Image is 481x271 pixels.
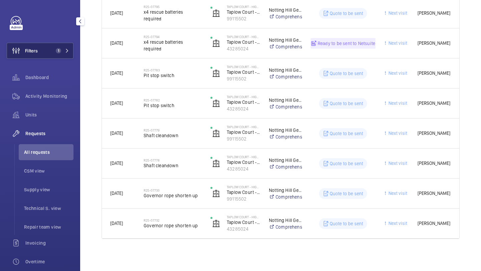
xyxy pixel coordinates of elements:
span: Technical S. view [24,205,73,212]
p: Taplow Court - Lift 1 R/H [227,189,260,196]
span: Units [25,111,73,118]
span: Governor rope shorten up [144,192,202,199]
p: Taplow Court - High Risk Building [227,65,260,69]
h2: R25-07733 [144,188,202,192]
img: elevator.svg [212,99,220,107]
span: [DATE] [110,191,123,196]
span: [PERSON_NAME] [418,99,451,107]
span: Next visit [387,100,407,106]
h2: R25-07779 [144,128,202,132]
p: Taplow Court - High Risk Building [227,125,260,129]
p: Notting Hill Genesis [269,97,302,103]
span: [PERSON_NAME] [418,9,451,17]
p: Taplow Court - High Risk Building [227,5,260,9]
p: Notting Hill Genesis [269,157,302,164]
p: Ready to be sent to Netsuite [318,40,375,47]
span: x4 rescue batteries required [144,39,202,52]
a: Comprehensive [269,103,302,110]
span: Dashboard [25,74,73,81]
p: Notting Hill Genesis [269,187,302,194]
img: elevator.svg [212,220,220,228]
img: elevator.svg [212,9,220,17]
p: Taplow Court - Lift 1 R/H [227,129,260,135]
a: Comprehensive [269,13,302,20]
p: Taplow Court - High Risk Building [227,185,260,189]
img: elevator.svg [212,69,220,77]
span: Next visit [387,130,407,136]
p: Notting Hill Genesis [269,127,302,133]
p: 43285024 [227,105,260,112]
p: 43285024 [227,45,260,52]
p: Taplow Court - Lift 2 L/H [227,39,260,45]
span: [DATE] [110,100,123,106]
h2: R25-07783 [144,68,202,72]
p: Taplow Court - High Risk Building [227,215,260,219]
h2: R25-07795 [144,5,202,9]
p: Notting Hill Genesis [269,7,302,13]
a: Comprehensive [269,224,302,230]
p: 99115502 [227,75,260,82]
span: Shaft cleandown [144,162,202,169]
span: Next visit [387,10,407,16]
span: Governor rope shorten up [144,222,202,229]
span: Supply view [24,186,73,193]
span: [PERSON_NAME] [418,220,451,227]
span: [PERSON_NAME] [418,160,451,167]
span: [PERSON_NAME] [418,190,451,197]
p: Quote to be sent [330,130,363,137]
h2: R25-07778 [144,158,202,162]
span: 1 [56,48,61,53]
p: Notting Hill Genesis [269,37,302,43]
span: [DATE] [110,130,123,136]
span: Next visit [387,70,407,76]
p: Notting Hill Genesis [269,67,302,73]
span: Invoicing [25,240,73,246]
h2: R25-07732 [144,218,202,222]
p: Taplow Court - High Risk Building [227,95,260,99]
p: Taplow Court - High Risk Building [227,35,260,39]
img: elevator.svg [212,39,220,47]
p: Quote to be sent [330,70,363,77]
span: Shaft cleandown [144,132,202,139]
h2: R25-07794 [144,35,202,39]
span: Next visit [387,191,407,196]
p: Taplow Court - Lift 1 R/H [227,9,260,15]
p: Quote to be sent [330,220,363,227]
p: Taplow Court - Lift 1 R/H [227,69,260,75]
p: Notting Hill Genesis [269,217,302,224]
span: [DATE] [110,40,123,46]
a: Comprehensive [269,43,302,50]
span: [PERSON_NAME] [418,69,451,77]
p: Quote to be sent [330,190,363,197]
span: [DATE] [110,10,123,16]
img: elevator.svg [212,129,220,138]
span: Activity Monitoring [25,93,73,99]
span: Pit stop switch [144,102,202,109]
p: 99115502 [227,135,260,142]
p: 99115502 [227,15,260,22]
span: Requests [25,130,73,137]
p: Taplow Court - Lift 2 L/H [227,99,260,105]
p: Quote to be sent [330,100,363,107]
h2: R25-07782 [144,98,202,102]
span: Filters [25,47,38,54]
p: 43285024 [227,226,260,232]
p: 99115502 [227,196,260,202]
span: Next visit [387,161,407,166]
a: Comprehensive [269,73,302,80]
span: Next visit [387,221,407,226]
span: [PERSON_NAME] [418,39,451,47]
p: Taplow Court - High Risk Building [227,155,260,159]
span: [PERSON_NAME] [418,129,451,137]
span: Repair team view [24,224,73,230]
span: x4 rescue batteries required [144,9,202,22]
p: Quote to be sent [330,10,363,17]
span: [DATE] [110,161,123,166]
p: Taplow Court - Lift 2 L/H [227,219,260,226]
p: Quote to be sent [330,160,363,167]
button: Filters1 [7,43,73,59]
span: All requests [24,149,73,156]
a: Comprehensive [269,194,302,200]
span: Overtime [25,258,73,265]
img: elevator.svg [212,160,220,168]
